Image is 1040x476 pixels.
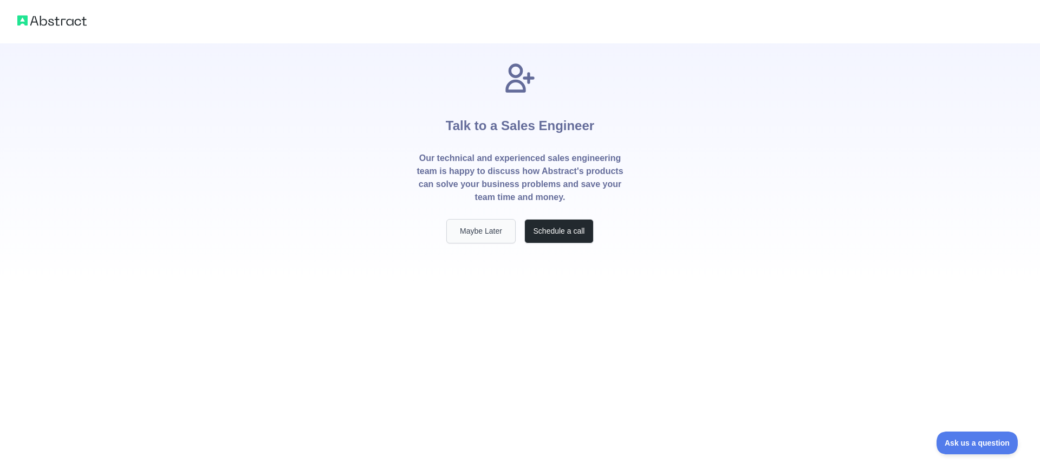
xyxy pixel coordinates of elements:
[937,432,1018,454] iframe: Toggle Customer Support
[416,152,624,204] p: Our technical and experienced sales engineering team is happy to discuss how Abstract's products ...
[446,95,594,152] h1: Talk to a Sales Engineer
[17,13,87,28] img: Abstract logo
[524,219,594,243] button: Schedule a call
[446,219,516,243] button: Maybe Later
